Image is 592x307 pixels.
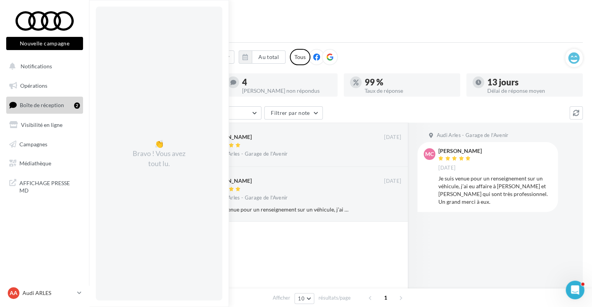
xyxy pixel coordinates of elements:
span: Visibilité en ligne [21,121,62,128]
span: Campagnes [19,140,47,147]
a: Visibilité en ligne [5,117,85,133]
div: [PERSON_NAME] [208,177,252,185]
div: 2 [74,102,80,109]
a: Médiathèque [5,155,85,172]
span: [DATE] [384,178,401,185]
span: Audi Arles - Garage de l'Avenir [436,132,508,139]
div: Tous [290,49,310,65]
span: Audi Arles - Garage de l'Avenir [216,194,287,201]
span: 10 [298,295,305,302]
div: [PERSON_NAME] non répondus [242,88,331,94]
span: AFFICHAGE PRESSE MD [19,178,80,194]
div: [PERSON_NAME] [208,133,252,141]
p: Audi ARLES [23,289,74,297]
div: Délai de réponse moyen [487,88,576,94]
span: AA [10,289,17,297]
a: Campagnes [5,136,85,153]
button: 10 [294,293,314,304]
a: AFFICHAGE PRESSE MD [5,175,85,198]
div: Boîte de réception [99,12,583,24]
span: Boîte de réception [20,102,64,108]
a: Boîte de réception2 [5,97,85,113]
span: [DATE] [384,134,401,141]
div: Je suis venue pour un renseignement sur un véhicule, j’ai eu affaire à [PERSON_NAME] et [PERSON_N... [208,206,351,213]
div: Je suis venue pour un renseignement sur un véhicule, j’ai eu affaire à [PERSON_NAME] et [PERSON_N... [438,175,552,206]
span: résultats/page [319,294,351,302]
span: Mc [425,150,434,158]
button: Filtrer par note [264,106,323,120]
a: AA Audi ARLES [6,286,83,300]
div: Taux de réponse [365,88,454,94]
span: Médiathèque [19,160,51,167]
button: Au total [239,50,286,64]
a: Opérations [5,78,85,94]
div: 99 % [365,78,454,87]
span: [DATE] [438,165,455,172]
span: 1 [379,291,392,304]
div: 13 jours [487,78,576,87]
span: Audi Arles - Garage de l'Avenir [216,151,287,158]
iframe: Intercom live chat [566,281,584,299]
div: [PERSON_NAME] [438,148,482,154]
span: Notifications [21,63,52,69]
span: Opérations [20,82,47,89]
button: Nouvelle campagne [6,37,83,50]
span: Afficher [273,294,290,302]
button: Au total [252,50,286,64]
div: 4 [242,78,331,87]
button: Notifications [5,58,81,75]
